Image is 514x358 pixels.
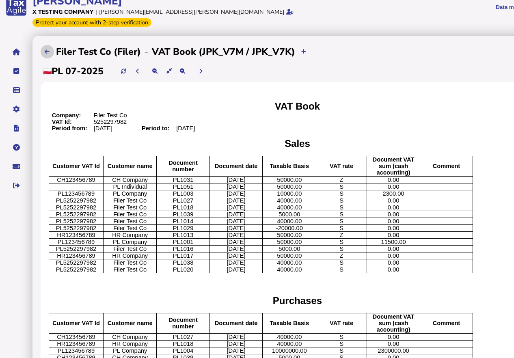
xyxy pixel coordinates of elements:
span: PL1017 [173,252,194,259]
span: S [339,204,343,211]
button: Next period [194,65,207,78]
span: CH Company [112,177,148,183]
span: 50000.00 [277,239,302,245]
img: pl.png [43,68,52,74]
button: Refresh data for current period [117,65,130,78]
span: Filer Test Co [113,266,147,273]
span: CH Company [112,334,148,340]
span: 0.00 [388,266,400,273]
span: PL5252297982 [56,197,96,204]
span: PL123456789 [58,239,95,245]
span: HR Company [112,232,148,238]
span: Filer Test Co [113,259,147,266]
span: 11500.00 [381,239,406,245]
span: S [339,246,343,252]
button: Tasks [8,63,25,80]
span: S [339,266,343,273]
span: Document date [215,320,258,326]
span: 0.00 [388,232,400,238]
span: [DATE] [227,211,246,218]
span: 0.00 [388,341,400,347]
span: [DATE] [227,183,246,190]
span: HR123456789 [57,341,95,347]
span: VAT Id: [52,119,72,125]
span: PL5252297982 [56,211,96,218]
span: PL1039 [173,211,194,218]
span: PL1004 [173,347,194,354]
span: [DATE] [227,232,246,238]
span: 0.00 [388,177,400,183]
span: Taxable Basis [270,163,309,169]
div: X Testing Company [32,8,93,16]
h2: VAT Book (JPK_V7M / JPK_V7K) [152,45,295,58]
span: PL Company [113,347,147,354]
span: Z [340,252,343,259]
h2: Filer Test Co (Filer) [56,45,141,58]
span: 0.00 [388,183,400,190]
span: S [339,225,343,231]
h2: PL 07-2025 [43,65,104,78]
span: 10000000.00 [272,347,307,354]
button: Developer hub links [8,120,25,137]
button: Manage settings [8,101,25,118]
span: Filer Test Co [94,112,127,119]
div: - [141,45,152,58]
span: S [339,347,343,354]
span: Filer Test Co [113,225,147,231]
button: Upload transactions [297,45,311,58]
span: PL1016 [173,246,194,252]
div: From Oct 1, 2025, 2-step verification will be required to login. Set it up now... [32,18,151,27]
button: Make the return view smaller [149,65,162,78]
span: Sales [285,138,310,149]
span: 40000.00 [277,334,302,340]
div: | [95,8,97,16]
span: VAT Book [275,101,320,112]
span: [DATE] [227,225,246,231]
span: Customer name [108,163,153,169]
span: 10000.00 [277,190,302,197]
span: PL5252297982 [56,259,96,266]
span: HR123456789 [57,252,95,259]
span: Filer Test Co [113,218,147,224]
span: Document VAT sum (cash accounting) [373,313,415,333]
span: PL Company [113,239,147,245]
span: Customer name [108,320,153,326]
span: PL123456789 [58,347,95,354]
span: [DATE] [227,197,246,204]
span: 50000.00 [277,177,302,183]
span: 50000.00 [277,232,302,238]
button: Make the return view larger [176,65,189,78]
span: S [339,211,343,218]
span: [DATE] [94,125,112,132]
span: S [339,183,343,190]
span: [DATE] [227,266,246,273]
span: Filer Test Co [113,197,147,204]
button: Raise a support ticket [8,158,25,175]
span: Period to: [142,125,169,132]
span: VAT rate [330,163,353,169]
span: Taxable Basis [270,320,309,326]
button: Upload list [41,45,54,58]
span: 2300000.00 [378,347,409,354]
span: [DATE] [176,125,195,132]
span: 40000.00 [277,259,302,266]
span: PL1027 [173,197,194,204]
span: PL1038 [173,259,194,266]
i: Email verified [286,9,294,15]
span: PL5252297982 [56,225,96,231]
span: 40000.00 [277,218,302,224]
span: CH123456789 [57,334,95,340]
span: PL1018 [173,204,194,211]
span: 5000.00 [279,246,300,252]
span: [DATE] [227,177,246,183]
span: PL5252297982 [56,266,96,273]
span: [DATE] [227,252,246,259]
span: 40000.00 [277,204,302,211]
span: Filer Test Co [113,204,147,211]
span: PL Individual [113,183,147,190]
span: PL5252297982 [56,218,96,224]
span: PL1001 [173,239,194,245]
span: S [339,218,343,224]
span: Customer VAT Id [52,320,100,326]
